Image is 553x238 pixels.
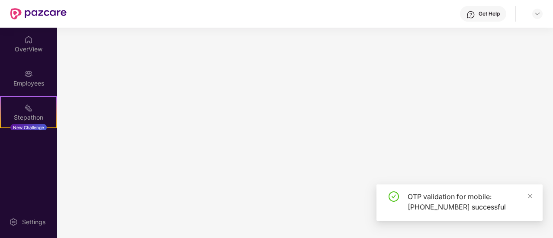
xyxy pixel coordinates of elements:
[389,191,399,202] span: check-circle
[24,104,33,112] img: svg+xml;base64,PHN2ZyB4bWxucz0iaHR0cDovL3d3dy53My5vcmcvMjAwMC9zdmciIHdpZHRoPSIyMSIgaGVpZ2h0PSIyMC...
[9,218,18,226] img: svg+xml;base64,PHN2ZyBpZD0iU2V0dGluZy0yMHgyMCIgeG1sbnM9Imh0dHA6Ly93d3cudzMub3JnLzIwMDAvc3ZnIiB3aW...
[10,8,67,19] img: New Pazcare Logo
[19,218,48,226] div: Settings
[466,10,475,19] img: svg+xml;base64,PHN2ZyBpZD0iSGVscC0zMngzMiIgeG1sbnM9Imh0dHA6Ly93d3cudzMub3JnLzIwMDAvc3ZnIiB3aWR0aD...
[479,10,500,17] div: Get Help
[534,10,541,17] img: svg+xml;base64,PHN2ZyBpZD0iRHJvcGRvd24tMzJ4MzIiIHhtbG5zPSJodHRwOi8vd3d3LnczLm9yZy8yMDAwL3N2ZyIgd2...
[10,124,47,131] div: New Challenge
[24,70,33,78] img: svg+xml;base64,PHN2ZyBpZD0iRW1wbG95ZWVzIiB4bWxucz0iaHR0cDovL3d3dy53My5vcmcvMjAwMC9zdmciIHdpZHRoPS...
[408,191,532,212] div: OTP validation for mobile: [PHONE_NUMBER] successful
[1,113,56,122] div: Stepathon
[527,193,533,199] span: close
[24,35,33,44] img: svg+xml;base64,PHN2ZyBpZD0iSG9tZSIgeG1sbnM9Imh0dHA6Ly93d3cudzMub3JnLzIwMDAvc3ZnIiB3aWR0aD0iMjAiIG...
